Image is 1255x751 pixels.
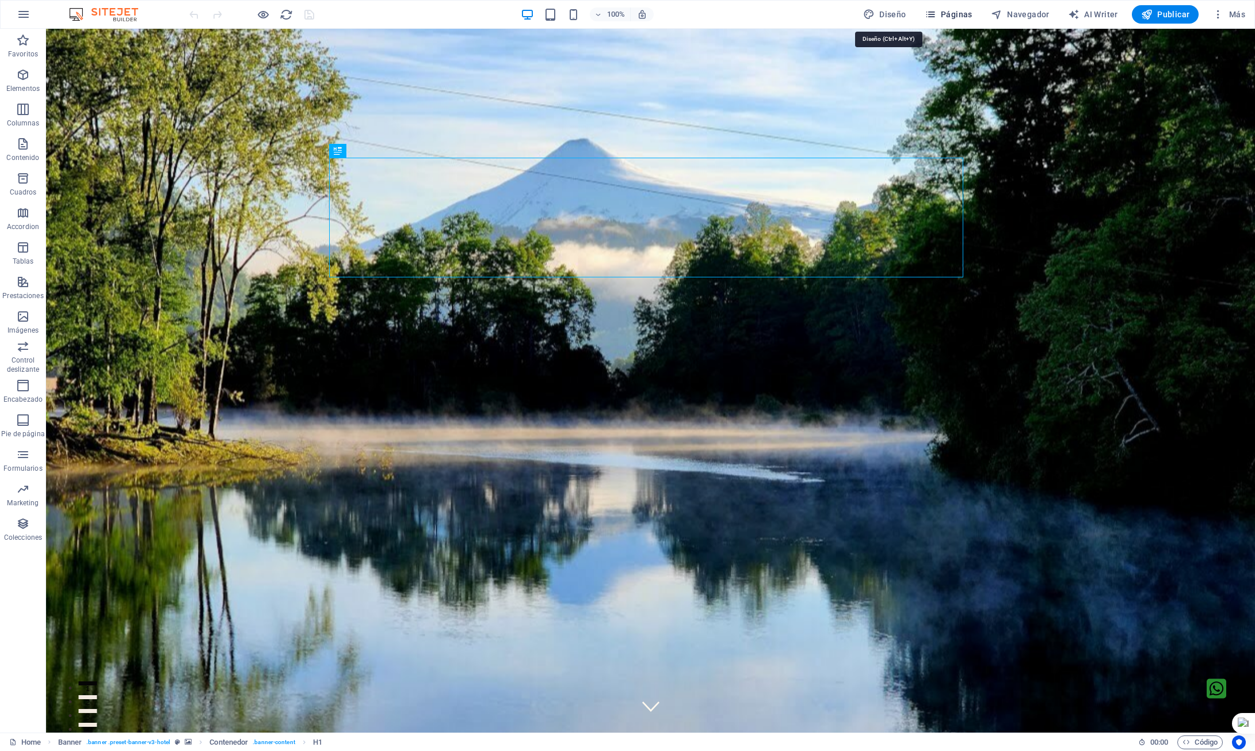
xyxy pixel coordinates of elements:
p: Contenido [6,153,39,162]
i: Volver a cargar página [280,8,293,21]
button: Publicar [1132,5,1199,24]
nav: breadcrumb [58,735,322,749]
p: Prestaciones [2,291,43,300]
span: Haz clic para seleccionar y doble clic para editar [58,735,82,749]
button: 1 [32,653,51,657]
p: Marketing [7,498,39,508]
span: Código [1182,735,1218,749]
span: Haz clic para seleccionar y doble clic para editar [209,735,248,749]
span: Más [1212,9,1245,20]
p: Colecciones [4,533,42,542]
button: Usercentrics [1232,735,1246,749]
p: Pie de página [1,429,44,439]
button: Navegador [986,5,1054,24]
button: AI Writer [1063,5,1123,24]
button: Páginas [920,5,977,24]
a: Haz clic para cancelar la selección y doble clic para abrir páginas [9,735,41,749]
p: Formularios [3,464,42,473]
button: 4 [32,694,51,698]
button: Código [1177,735,1223,749]
p: Elementos [6,84,40,93]
p: Favoritos [8,49,38,59]
button: 3 [32,680,51,684]
i: Al redimensionar, ajustar el nivel de zoom automáticamente para ajustarse al dispositivo elegido. [637,9,647,20]
button: 100% [590,7,631,21]
h6: Tiempo de la sesión [1138,735,1169,749]
button: reload [279,7,293,21]
span: . banner .preset-banner-v3-hotel [86,735,170,749]
p: Tablas [13,257,34,266]
p: Encabezado [3,395,43,404]
p: Columnas [7,119,40,128]
img: Editor Logo [66,7,152,21]
p: Cuadros [10,188,37,197]
span: AI Writer [1068,9,1118,20]
p: Imágenes [7,326,39,335]
h6: 100% [607,7,625,21]
span: Publicar [1141,9,1190,20]
span: 00 00 [1150,735,1168,749]
button: Diseño [859,5,911,24]
i: Este elemento es un preajuste personalizable [175,739,180,745]
span: : [1158,738,1160,746]
span: Navegador [991,9,1050,20]
button: 2 [32,666,51,670]
p: Accordion [7,222,39,231]
span: Haz clic para seleccionar y doble clic para editar [313,735,322,749]
span: . banner-content [253,735,295,749]
span: Diseño [863,9,906,20]
button: Más [1208,5,1250,24]
i: Este elemento contiene un fondo [185,739,192,745]
span: Páginas [925,9,972,20]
